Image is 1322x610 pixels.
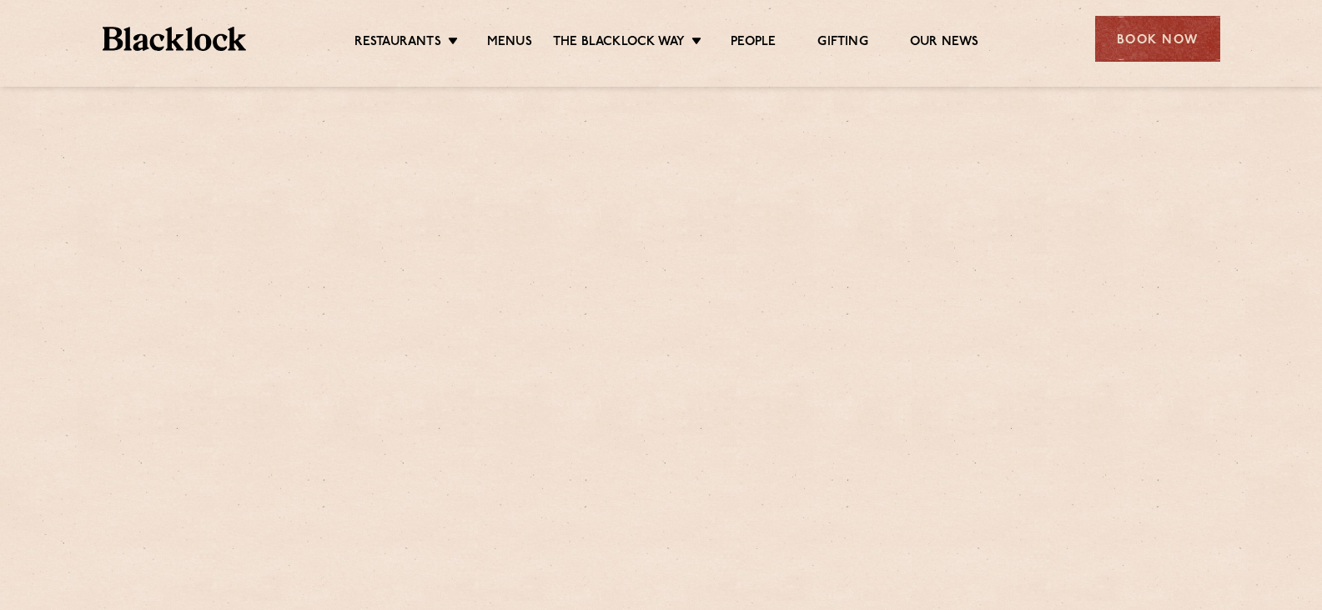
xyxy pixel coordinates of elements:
[103,27,247,51] img: BL_Textured_Logo-footer-cropped.svg
[487,34,532,53] a: Menus
[731,34,776,53] a: People
[910,34,979,53] a: Our News
[1095,16,1220,62] div: Book Now
[553,34,685,53] a: The Blacklock Way
[817,34,867,53] a: Gifting
[354,34,441,53] a: Restaurants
